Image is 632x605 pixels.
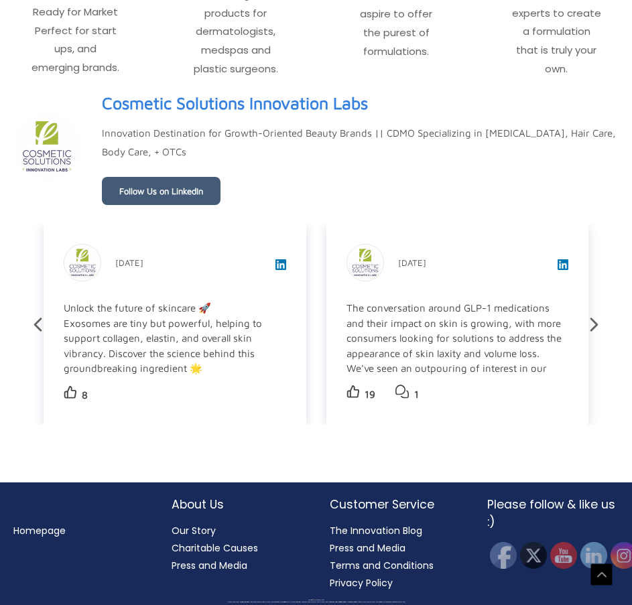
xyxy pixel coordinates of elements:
a: Our Story [172,524,216,537]
p: 19 [365,385,375,404]
h2: Customer Service [330,496,461,513]
nav: Menu [13,522,145,539]
h2: About Us [172,496,303,513]
nav: About Us [172,522,303,574]
img: Twitter [520,542,547,569]
img: sk-post-userpic [64,245,101,281]
a: Press and Media [172,559,247,572]
p: [DATE] [115,255,143,271]
a: Homepage [13,524,66,537]
p: Innovation Destination for Growth-Oriented Beauty Brands || CDMO Specializing in [MEDICAL_DATA], ... [102,124,619,161]
p: [DATE] [398,255,426,271]
a: Charitable Causes [172,541,258,555]
a: Terms and Conditions [330,559,434,572]
img: sk-header-picture [13,113,80,180]
a: View post on LinkedIn [558,261,568,272]
a: View post on LinkedIn [275,261,286,272]
a: The Innovation Blog [330,524,422,537]
a: View page on LinkedIn [102,88,368,119]
img: Facebook [490,542,517,569]
a: Follow Us on LinkedIn [102,177,220,205]
a: Press and Media [330,541,405,555]
div: Unlock the future of skincare 🚀 Exosomes are tiny but powerful, helping to support collagen, elas... [64,301,284,421]
nav: Customer Service [330,522,461,592]
p: 1 [414,385,419,404]
img: sk-post-userpic [347,245,383,281]
a: Privacy Policy [330,576,393,590]
div: The conversation around GLP-1 medications and their impact on skin is growing, with more consumer... [346,301,567,557]
div: Copyright © 2025 [23,600,609,601]
div: All material on this Website, including design, text, images, logos and sounds, are owned by Cosm... [23,602,609,603]
p: 8 [82,386,88,405]
h2: Please follow & like us :) [487,496,619,531]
